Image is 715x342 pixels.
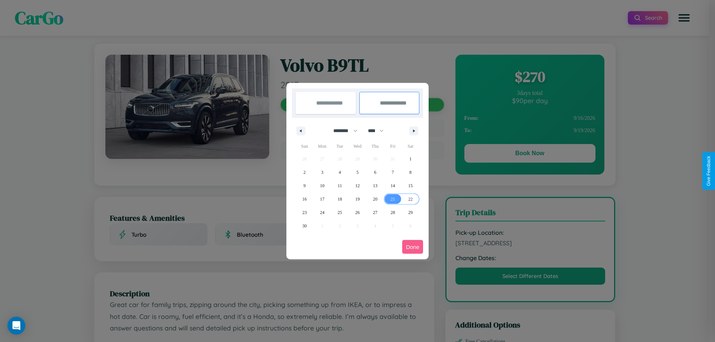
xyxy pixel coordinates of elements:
div: Give Feedback [706,156,711,186]
span: 3 [321,166,323,179]
span: 17 [320,192,324,206]
span: 21 [391,192,395,206]
span: 23 [302,206,307,219]
button: 27 [366,206,384,219]
span: 1 [409,152,411,166]
span: Mon [313,140,331,152]
span: 13 [373,179,377,192]
span: 22 [408,192,413,206]
span: 24 [320,206,324,219]
button: 6 [366,166,384,179]
button: Done [402,240,423,254]
button: 4 [331,166,349,179]
button: 1 [402,152,419,166]
span: 25 [338,206,342,219]
button: 9 [296,179,313,192]
span: 6 [374,166,376,179]
span: 7 [392,166,394,179]
button: 24 [313,206,331,219]
button: 30 [296,219,313,233]
button: 3 [313,166,331,179]
span: 9 [304,179,306,192]
button: 7 [384,166,401,179]
span: 8 [409,166,411,179]
span: 15 [408,179,413,192]
span: 2 [304,166,306,179]
div: Open Intercom Messenger [7,317,25,335]
button: 29 [402,206,419,219]
span: 27 [373,206,377,219]
span: 29 [408,206,413,219]
button: 17 [313,192,331,206]
button: 11 [331,179,349,192]
span: 4 [339,166,341,179]
span: 14 [391,179,395,192]
span: 16 [302,192,307,206]
span: 12 [355,179,360,192]
span: Wed [349,140,366,152]
span: 10 [320,179,324,192]
span: 26 [355,206,360,219]
button: 8 [402,166,419,179]
button: 12 [349,179,366,192]
button: 18 [331,192,349,206]
button: 25 [331,206,349,219]
span: 5 [356,166,359,179]
span: Sat [402,140,419,152]
span: 11 [338,179,342,192]
span: Sun [296,140,313,152]
button: 5 [349,166,366,179]
span: Tue [331,140,349,152]
span: Thu [366,140,384,152]
button: 28 [384,206,401,219]
button: 19 [349,192,366,206]
button: 10 [313,179,331,192]
button: 26 [349,206,366,219]
button: 13 [366,179,384,192]
span: 30 [302,219,307,233]
button: 2 [296,166,313,179]
span: 19 [355,192,360,206]
span: 28 [391,206,395,219]
button: 21 [384,192,401,206]
span: 20 [373,192,377,206]
button: 14 [384,179,401,192]
span: Fri [384,140,401,152]
button: 23 [296,206,313,219]
span: 18 [338,192,342,206]
button: 20 [366,192,384,206]
button: 16 [296,192,313,206]
button: 15 [402,179,419,192]
button: 22 [402,192,419,206]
